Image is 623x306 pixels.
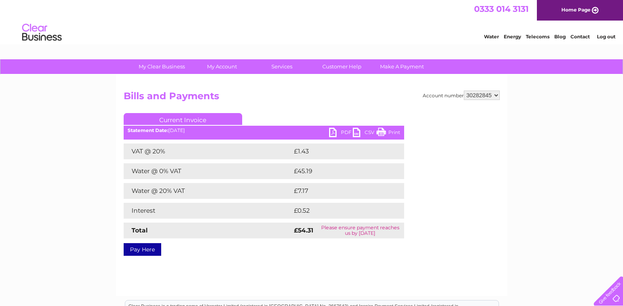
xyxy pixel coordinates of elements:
a: 0333 014 3131 [474,4,529,14]
td: Water @ 20% VAT [124,183,292,199]
a: Current Invoice [124,113,242,125]
td: Water @ 0% VAT [124,163,292,179]
td: £7.17 [292,183,384,199]
td: £1.43 [292,144,385,159]
a: Blog [554,34,566,40]
td: VAT @ 20% [124,144,292,159]
a: Log out [597,34,615,40]
td: £0.52 [292,203,386,219]
a: Contact [570,34,590,40]
a: My Account [189,59,254,74]
td: Please ensure payment reaches us by [DATE] [316,223,404,238]
a: Telecoms [526,34,550,40]
a: PDF [329,128,353,139]
a: Print [376,128,400,139]
a: My Clear Business [129,59,194,74]
h2: Bills and Payments [124,91,500,106]
div: [DATE] [124,128,404,133]
a: Pay Here [124,243,161,256]
strong: Total [132,227,148,234]
a: Customer Help [309,59,375,74]
td: Interest [124,203,292,219]
a: CSV [353,128,376,139]
a: Energy [504,34,521,40]
a: Services [249,59,314,74]
td: £45.19 [292,163,388,179]
b: Statement Date: [128,127,168,133]
a: Water [484,34,499,40]
div: Account number [423,91,500,100]
div: Clear Business is a trading name of Verastar Limited (registered in [GEOGRAPHIC_DATA] No. 3667643... [125,4,499,38]
img: logo.png [22,21,62,45]
a: Make A Payment [369,59,435,74]
strong: £54.31 [294,227,313,234]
